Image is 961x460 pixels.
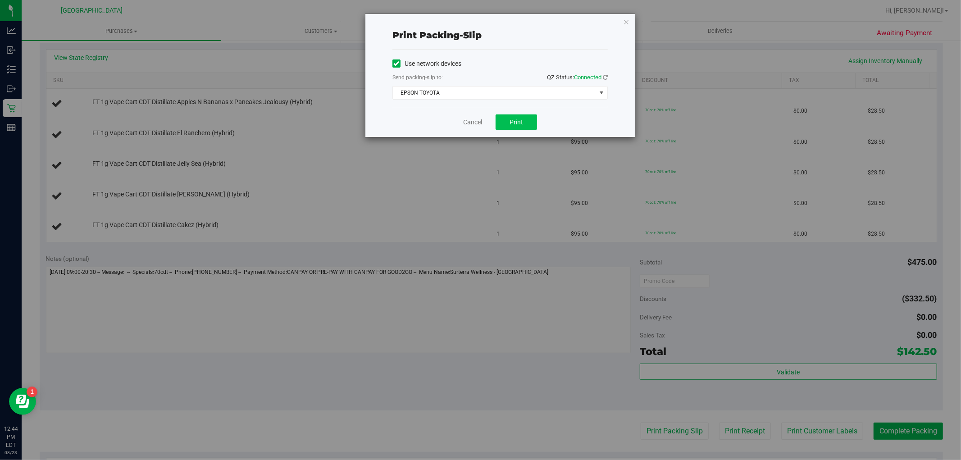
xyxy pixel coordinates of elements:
[574,74,601,81] span: Connected
[496,114,537,130] button: Print
[9,388,36,415] iframe: Resource center
[596,87,607,99] span: select
[510,118,523,126] span: Print
[27,387,37,397] iframe: Resource center unread badge
[547,74,608,81] span: QZ Status:
[392,30,482,41] span: Print packing-slip
[393,87,596,99] span: EPSON-TOYOTA
[392,73,443,82] label: Send packing-slip to:
[463,118,482,127] a: Cancel
[392,59,461,68] label: Use network devices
